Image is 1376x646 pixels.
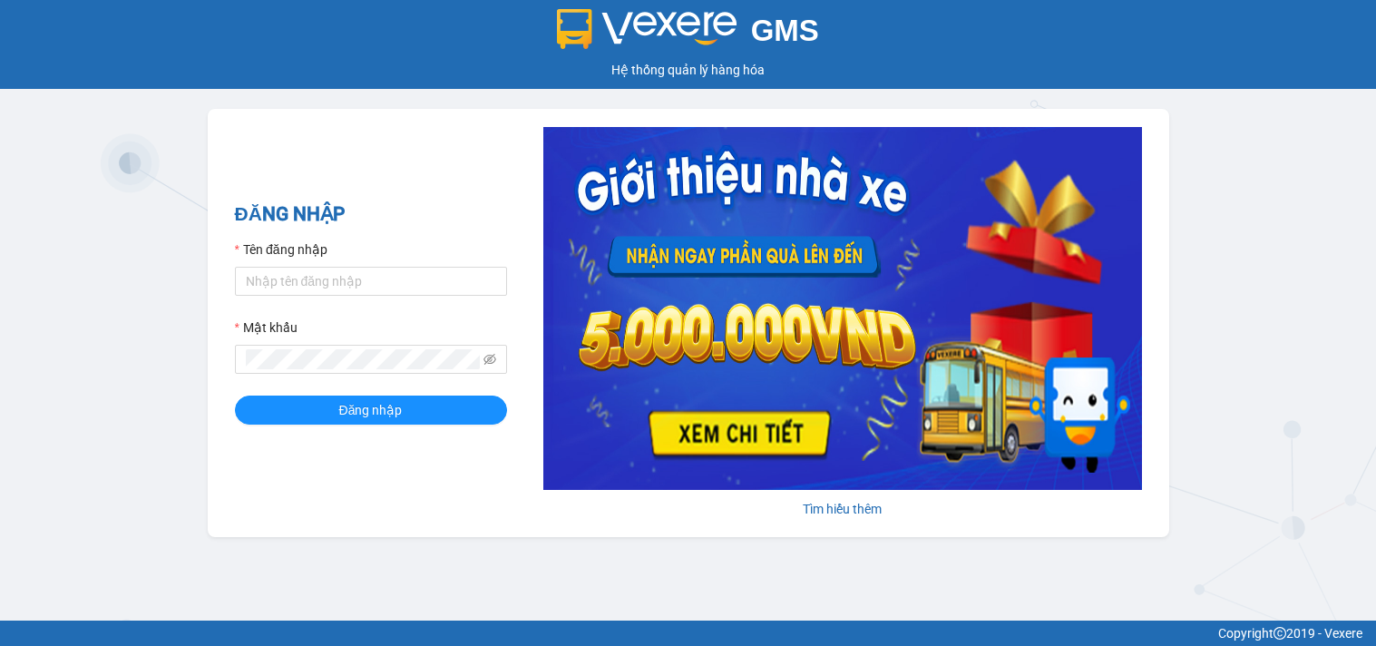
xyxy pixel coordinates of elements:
h2: ĐĂNG NHẬP [235,200,507,230]
span: Đăng nhập [339,400,403,420]
label: Mật khẩu [235,318,298,338]
div: Copyright 2019 - Vexere [14,623,1362,643]
span: GMS [751,14,819,47]
div: Tìm hiểu thêm [543,499,1142,519]
button: Đăng nhập [235,396,507,425]
div: Hệ thống quản lý hàng hóa [5,60,1371,80]
input: Mật khẩu [246,349,480,369]
label: Tên đăng nhập [235,240,327,259]
span: eye-invisible [483,353,496,366]
img: logo 2 [557,9,737,49]
a: GMS [557,27,819,42]
input: Tên đăng nhập [235,267,507,296]
img: banner-0 [543,127,1142,490]
span: copyright [1274,627,1286,640]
